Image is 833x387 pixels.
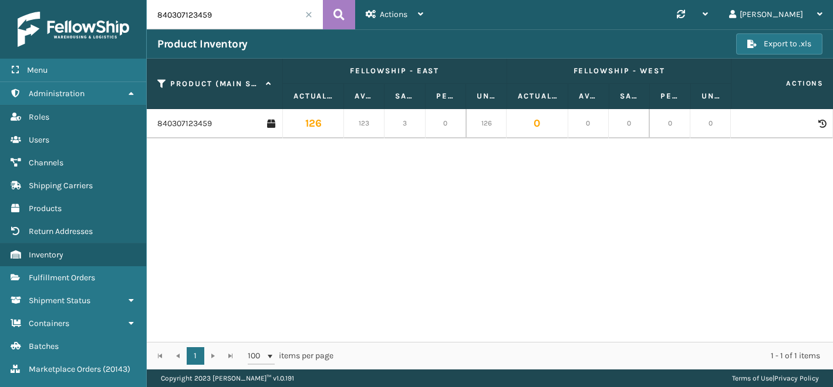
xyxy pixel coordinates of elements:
label: Safety [395,91,414,101]
td: 0 [426,109,466,138]
span: Roles [29,112,49,122]
a: Terms of Use [732,374,773,382]
span: 100 [248,350,265,362]
a: Privacy Policy [774,374,819,382]
span: Shipping Carriers [29,181,93,191]
label: Pending [660,91,680,101]
td: 126 [282,109,343,138]
span: Fulfillment Orders [29,273,95,283]
td: 123 [344,109,385,138]
span: Users [29,135,49,145]
span: Products [29,203,62,213]
h3: Product Inventory [157,37,248,51]
span: Actions [380,9,407,19]
span: Menu [27,65,48,75]
label: Fellowship - East [294,66,496,76]
p: Copyright 2023 [PERSON_NAME]™ v 1.0.191 [161,369,294,387]
span: Return Addresses [29,226,93,236]
button: Export to .xls [736,33,822,55]
label: Pending [436,91,456,101]
label: Product (MAIN SKU) [170,79,260,89]
label: Actual Quantity [518,91,557,101]
a: 1 [187,347,204,365]
label: Unallocated [702,91,721,101]
div: 1 - 1 of 1 items [350,350,820,362]
span: Containers [29,318,69,328]
td: 3 [385,109,425,138]
label: Unallocated [477,91,496,101]
label: Actual Quantity [294,91,333,101]
span: Inventory [29,250,63,260]
span: Marketplace Orders [29,364,101,374]
span: ( 20143 ) [103,364,130,374]
td: 0 [568,109,609,138]
a: 840307123459 [157,118,212,130]
td: 126 [466,109,507,138]
span: Batches [29,341,59,351]
div: | [732,369,819,387]
span: Channels [29,158,63,168]
label: Fellowship - West [518,66,720,76]
label: Available [355,91,374,101]
span: Shipment Status [29,296,90,305]
i: Product Activity [818,120,825,128]
span: Administration [29,89,85,99]
td: 0 [649,109,690,138]
td: 0 [507,109,568,138]
td: 0 [609,109,649,138]
img: logo [18,12,129,47]
label: Safety [620,91,639,101]
span: items per page [248,347,333,365]
span: Actions [735,74,831,93]
label: Available [579,91,598,101]
td: 0 [690,109,731,138]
